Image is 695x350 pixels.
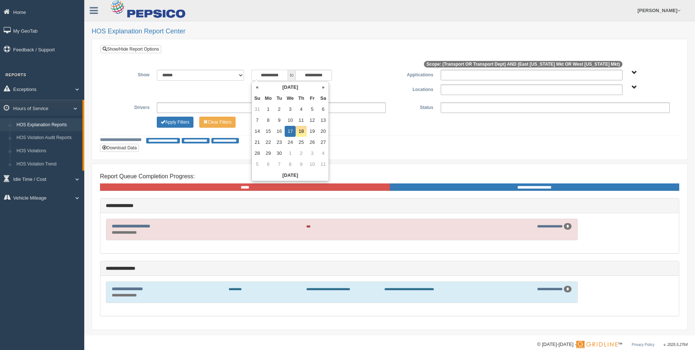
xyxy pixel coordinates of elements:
[296,104,307,115] td: 4
[307,115,318,126] td: 12
[296,148,307,159] td: 2
[106,70,153,79] label: Show
[252,82,263,93] th: «
[13,119,82,132] a: HOS Explanation Reports
[296,137,307,148] td: 25
[318,159,329,170] td: 11
[100,173,679,180] h4: Report Queue Completion Progress:
[632,343,654,347] a: Privacy Policy
[296,115,307,126] td: 11
[307,159,318,170] td: 10
[389,70,437,79] label: Applications
[285,115,296,126] td: 10
[274,93,285,104] th: Tu
[92,28,688,35] h2: HOS Explanation Report Center
[318,137,329,148] td: 27
[252,115,263,126] td: 7
[263,82,318,93] th: [DATE]
[263,148,274,159] td: 29
[285,93,296,104] th: We
[263,126,274,137] td: 15
[263,93,274,104] th: Mo
[296,126,307,137] td: 18
[285,137,296,148] td: 24
[664,343,688,347] span: v. 2025.5.2764
[252,148,263,159] td: 28
[263,104,274,115] td: 1
[157,117,193,128] button: Change Filter Options
[106,102,153,111] label: Drivers
[274,137,285,148] td: 23
[199,117,236,128] button: Change Filter Options
[537,341,688,349] div: © [DATE]-[DATE] - ™
[307,137,318,148] td: 26
[100,144,139,152] button: Download Data
[296,159,307,170] td: 9
[252,93,263,104] th: Su
[296,93,307,104] th: Th
[274,104,285,115] td: 2
[252,104,263,115] td: 31
[263,159,274,170] td: 6
[424,61,622,68] span: Scope: (Transport OR Transport Dept) AND (East [US_STATE] Mkt OR West [US_STATE] Mkt)
[274,115,285,126] td: 9
[576,341,618,348] img: Gridline
[285,104,296,115] td: 3
[307,104,318,115] td: 5
[318,93,329,104] th: Sa
[263,115,274,126] td: 8
[13,131,82,145] a: HOS Violation Audit Reports
[318,115,329,126] td: 13
[285,148,296,159] td: 1
[285,159,296,170] td: 8
[252,137,263,148] td: 21
[252,170,329,181] th: [DATE]
[307,126,318,137] td: 19
[13,145,82,158] a: HOS Violations
[274,159,285,170] td: 7
[318,82,329,93] th: »
[318,104,329,115] td: 6
[252,159,263,170] td: 5
[288,70,295,81] span: to
[390,84,437,93] label: Locations
[318,126,329,137] td: 20
[263,137,274,148] td: 22
[100,45,161,53] a: Show/Hide Report Options
[274,148,285,159] td: 30
[252,126,263,137] td: 14
[307,148,318,159] td: 3
[318,148,329,159] td: 4
[13,158,82,171] a: HOS Violation Trend
[274,126,285,137] td: 16
[389,102,437,111] label: Status
[307,93,318,104] th: Fr
[285,126,296,137] td: 17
